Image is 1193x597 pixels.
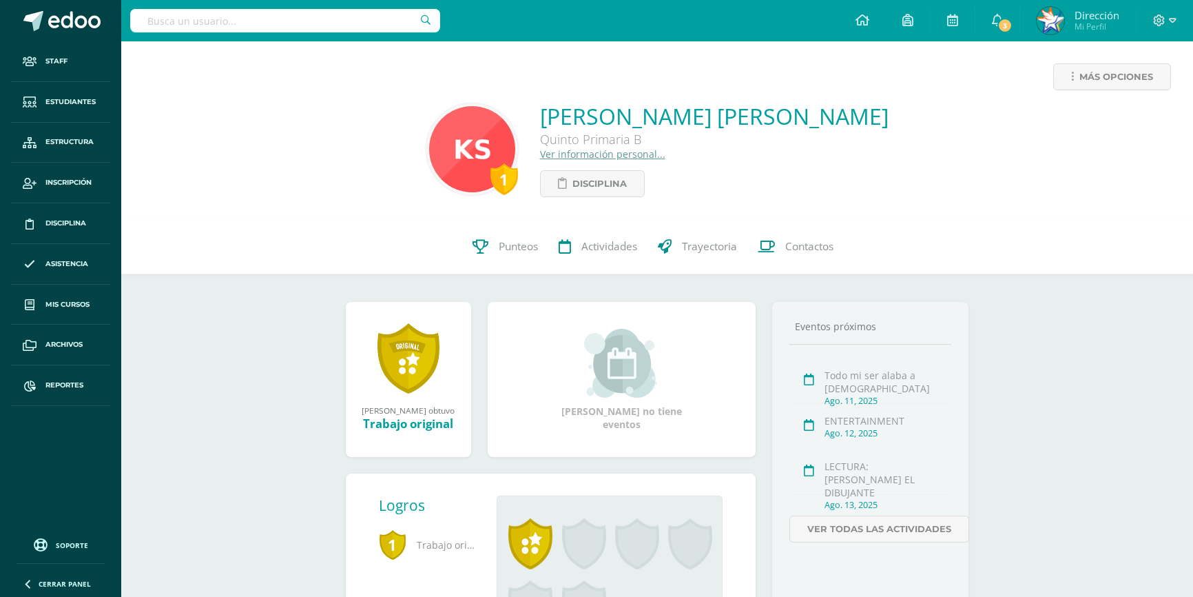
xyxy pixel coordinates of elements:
a: [PERSON_NAME] [PERSON_NAME] [540,101,889,131]
a: Disciplina [540,170,645,197]
span: Mis cursos [45,299,90,310]
div: [PERSON_NAME] obtuvo [360,405,457,416]
span: Inscripción [45,177,92,188]
a: Archivos [11,325,110,365]
a: Ver información personal... [540,148,665,161]
span: Reportes [45,380,83,391]
div: ENTERTAINMENT [824,414,948,427]
a: Mis cursos [11,285,110,325]
span: Trabajo original [379,526,475,564]
div: [PERSON_NAME] no tiene eventos [552,329,690,431]
div: LECTURA: [PERSON_NAME] EL DIBUJANTE [824,460,948,499]
a: Actividades [548,219,647,274]
span: Actividades [581,239,637,254]
span: Contactos [785,239,833,254]
div: Ago. 13, 2025 [824,499,948,511]
a: Estudiantes [11,82,110,123]
a: Staff [11,41,110,82]
a: Punteos [462,219,548,274]
a: Más opciones [1053,63,1171,90]
div: 1 [490,163,518,195]
span: Archivos [45,339,83,350]
a: Contactos [747,219,844,274]
span: 1 [379,529,406,560]
span: Soporte [56,540,88,550]
a: Disciplina [11,203,110,244]
div: Quinto Primaria B [540,131,889,148]
span: Estudiantes [45,97,96,108]
a: Asistencia [11,244,110,285]
div: Eventos próximos [789,320,952,333]
div: Todo mi ser alaba a [DEMOGRAPHIC_DATA] [824,369,948,395]
a: Reportes [11,365,110,406]
a: Ver todas las actividades [789,516,969,543]
span: Asistencia [45,259,88,270]
img: 77486a269cee9505b8c1b8c953e2bf42.png [1037,7,1064,34]
div: Ago. 12, 2025 [824,427,948,439]
a: Trayectoria [647,219,747,274]
div: Logros [379,496,486,515]
span: Disciplina [45,218,86,229]
span: Cerrar panel [39,579,91,589]
div: Trabajo original [360,416,457,432]
img: 11d569de789c708bbe7ee45cad7b31d0.png [429,106,515,192]
a: Estructura [11,123,110,163]
span: Punteos [499,239,538,254]
a: Inscripción [11,163,110,203]
span: Dirección [1075,8,1119,22]
a: Soporte [17,535,105,554]
span: Disciplina [572,171,627,196]
img: event_small.png [584,329,659,398]
span: 3 [997,18,1013,33]
span: Estructura [45,136,94,148]
span: Más opciones [1079,64,1153,90]
span: Mi Perfil [1075,21,1119,32]
span: Trayectoria [682,239,737,254]
input: Busca un usuario... [130,9,440,32]
span: Staff [45,56,68,67]
div: Ago. 11, 2025 [824,395,948,407]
